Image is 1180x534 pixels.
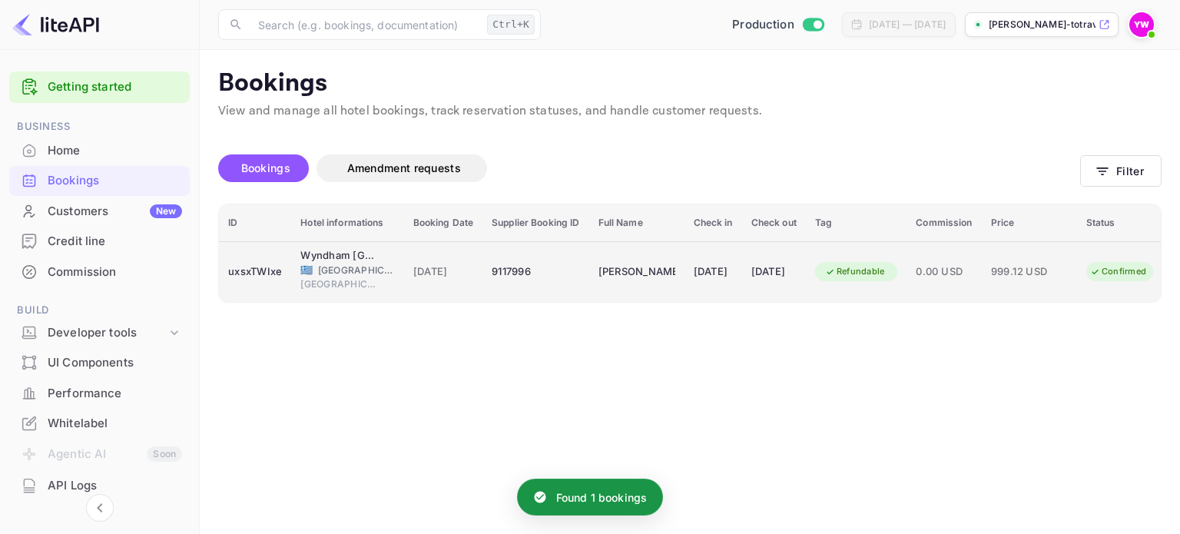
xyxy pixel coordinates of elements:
[9,197,190,225] a: CustomersNew
[228,260,282,284] div: uxsxTWIxe
[1129,12,1154,37] img: Yahav Winkler
[487,15,535,35] div: Ctrl+K
[9,136,190,166] div: Home
[726,16,830,34] div: Switch to Sandbox mode
[48,324,167,342] div: Developer tools
[347,161,461,174] span: Amendment requests
[48,172,182,190] div: Bookings
[9,302,190,319] span: Build
[482,204,588,242] th: Supplier Booking ID
[751,260,797,284] div: [DATE]
[991,264,1068,280] span: 999.12 USD
[300,265,313,275] span: Greece
[219,204,291,242] th: ID
[9,257,190,287] div: Commission
[989,18,1095,32] p: [PERSON_NAME]-totravel...
[241,161,290,174] span: Bookings
[9,166,190,196] div: Bookings
[318,264,395,277] span: [GEOGRAPHIC_DATA]
[1080,155,1162,187] button: Filter
[9,348,190,378] div: UI Components
[9,348,190,376] a: UI Components
[982,204,1077,242] th: Price
[300,277,377,291] span: [GEOGRAPHIC_DATA]
[916,264,972,280] span: 0.00 USD
[9,320,190,347] div: Developer tools
[48,415,182,433] div: Whitelabel
[556,489,647,506] p: Found 1 bookings
[907,204,981,242] th: Commission
[9,71,190,103] div: Getting started
[9,257,190,286] a: Commission
[9,118,190,135] span: Business
[291,204,403,242] th: Hotel informations
[86,494,114,522] button: Collapse navigation
[9,409,190,439] div: Whitelabel
[815,262,895,281] div: Refundable
[9,471,190,501] div: API Logs
[48,354,182,372] div: UI Components
[589,204,684,242] th: Full Name
[732,16,794,34] span: Production
[9,136,190,164] a: Home
[684,204,742,242] th: Check in
[48,264,182,281] div: Commission
[9,379,190,407] a: Performance
[48,385,182,403] div: Performance
[598,260,675,284] div: ALEX LESHETZ
[806,204,907,242] th: Tag
[869,18,946,32] div: [DATE] — [DATE]
[218,102,1162,121] p: View and manage all hotel bookings, track reservation statuses, and handle customer requests.
[1080,262,1156,281] div: Confirmed
[9,409,190,437] a: Whitelabel
[150,204,182,218] div: New
[413,264,474,280] span: [DATE]
[48,233,182,250] div: Credit line
[492,260,579,284] div: 9117996
[9,379,190,409] div: Performance
[9,227,190,257] div: Credit line
[9,166,190,194] a: Bookings
[48,203,182,221] div: Customers
[9,471,190,499] a: API Logs
[12,12,99,37] img: LiteAPI logo
[742,204,806,242] th: Check out
[9,197,190,227] div: CustomersNew
[9,227,190,255] a: Credit line
[249,9,481,40] input: Search (e.g. bookings, documentation)
[694,260,733,284] div: [DATE]
[300,248,377,264] div: Wyndham Grand Athens
[48,78,182,96] a: Getting started
[48,142,182,160] div: Home
[1077,204,1175,242] th: Status
[48,477,182,495] div: API Logs
[219,204,1175,302] table: booking table
[218,68,1162,99] p: Bookings
[404,204,483,242] th: Booking Date
[218,154,1080,182] div: account-settings tabs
